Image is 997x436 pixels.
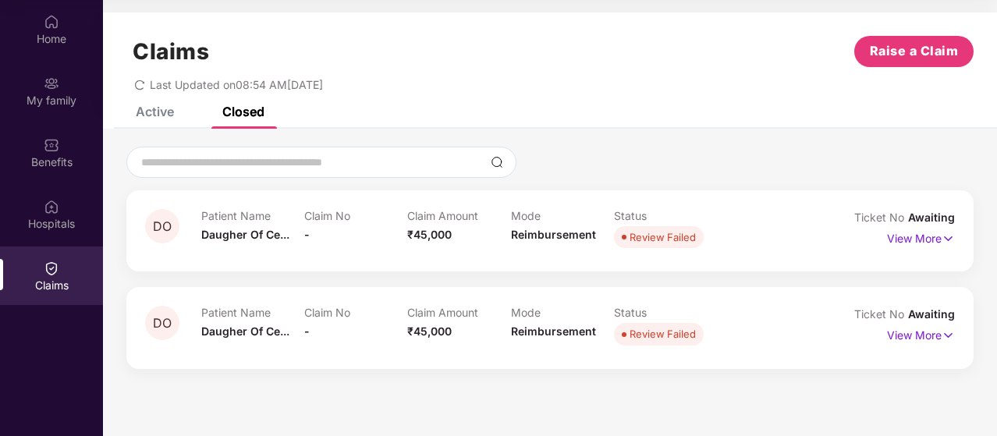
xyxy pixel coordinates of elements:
span: Daugher Of Ce... [201,324,289,338]
span: Reimbursement [511,324,596,338]
p: Claim Amount [407,306,510,319]
img: svg+xml;base64,PHN2ZyB4bWxucz0iaHR0cDovL3d3dy53My5vcmcvMjAwMC9zdmciIHdpZHRoPSIxNyIgaGVpZ2h0PSIxNy... [942,230,955,247]
span: - [304,324,310,338]
img: svg+xml;base64,PHN2ZyB4bWxucz0iaHR0cDovL3d3dy53My5vcmcvMjAwMC9zdmciIHdpZHRoPSIxNyIgaGVpZ2h0PSIxNy... [942,327,955,344]
img: svg+xml;base64,PHN2ZyBpZD0iQmVuZWZpdHMiIHhtbG5zPSJodHRwOi8vd3d3LnczLm9yZy8yMDAwL3N2ZyIgd2lkdGg9Ij... [44,137,59,153]
span: Last Updated on 08:54 AM[DATE] [150,78,323,91]
span: Ticket No [854,211,908,224]
span: Daugher Of Ce... [201,228,289,241]
div: Review Failed [630,229,696,245]
span: Awaiting [908,307,955,321]
span: Ticket No [854,307,908,321]
p: Claim No [304,306,407,319]
p: Status [614,306,717,319]
span: DO [153,317,172,330]
p: Mode [511,306,614,319]
p: Mode [511,209,614,222]
span: Awaiting [908,211,955,224]
div: Closed [222,104,264,119]
img: svg+xml;base64,PHN2ZyB3aWR0aD0iMjAiIGhlaWdodD0iMjAiIHZpZXdCb3g9IjAgMCAyMCAyMCIgZmlsbD0ibm9uZSIgeG... [44,76,59,91]
span: Reimbursement [511,228,596,241]
p: Claim No [304,209,407,222]
img: svg+xml;base64,PHN2ZyBpZD0iU2VhcmNoLTMyeDMyIiB4bWxucz0iaHR0cDovL3d3dy53My5vcmcvMjAwMC9zdmciIHdpZH... [491,156,503,168]
div: Review Failed [630,326,696,342]
p: Patient Name [201,209,304,222]
h1: Claims [133,38,209,65]
span: DO [153,220,172,233]
span: Raise a Claim [870,41,959,61]
span: - [304,228,310,241]
span: ₹45,000 [407,324,452,338]
img: svg+xml;base64,PHN2ZyBpZD0iSG9tZSIgeG1sbnM9Imh0dHA6Ly93d3cudzMub3JnLzIwMDAvc3ZnIiB3aWR0aD0iMjAiIG... [44,14,59,30]
p: Patient Name [201,306,304,319]
p: Status [614,209,717,222]
p: View More [887,323,955,344]
img: svg+xml;base64,PHN2ZyBpZD0iSG9zcGl0YWxzIiB4bWxucz0iaHR0cDovL3d3dy53My5vcmcvMjAwMC9zdmciIHdpZHRoPS... [44,199,59,214]
span: ₹45,000 [407,228,452,241]
button: Raise a Claim [854,36,974,67]
p: Claim Amount [407,209,510,222]
span: redo [134,78,145,91]
img: svg+xml;base64,PHN2ZyBpZD0iQ2xhaW0iIHhtbG5zPSJodHRwOi8vd3d3LnczLm9yZy8yMDAwL3N2ZyIgd2lkdGg9IjIwIi... [44,261,59,276]
p: View More [887,226,955,247]
div: Active [136,104,174,119]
